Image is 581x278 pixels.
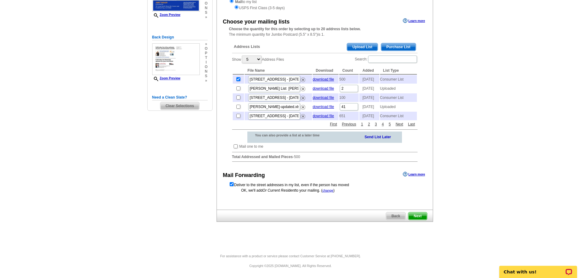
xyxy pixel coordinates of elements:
span: o [205,65,207,69]
span: Next [408,212,427,220]
a: Remove this list [301,76,305,81]
span: Upload List [347,43,377,51]
td: 500 [339,75,359,84]
th: Added [359,67,379,74]
img: delete.png [301,105,305,110]
strong: Total Addressed and Mailed Pieces [232,155,293,159]
td: 100 [339,93,359,102]
a: download file [313,105,334,109]
a: Learn more [403,18,425,23]
div: Mail Forwarding [223,171,265,179]
td: Consumer List [380,75,417,84]
div: - [229,38,421,167]
span: o [205,46,207,51]
label: Search: [355,55,417,63]
img: delete.png [301,114,305,119]
a: Send List Later [364,134,391,140]
td: [DATE] [359,75,379,84]
select: ShowAddress Files [242,56,261,63]
span: » [205,42,207,46]
a: download file [313,86,334,91]
span: 500 [294,155,300,159]
a: Remove this list [301,104,305,108]
img: delete.png [301,87,305,91]
iframe: LiveChat chat widget [495,259,581,278]
h5: Back Design [152,34,208,40]
span: t [205,56,207,60]
a: Next [394,121,405,127]
div: Choose your mailing lists [223,18,290,26]
span: s [205,10,207,15]
a: Remove this list [301,95,305,99]
img: delete.png [301,78,305,82]
strong: Choose the quantity for this order by selecting up to 20 address lists below. [229,27,361,31]
span: Or Current Resident [263,188,295,193]
a: Learn more [403,172,425,177]
a: 5 [387,121,392,127]
a: 2 [366,121,371,127]
span: n [205,69,207,74]
td: [DATE] [359,93,379,102]
td: 651 [339,112,359,120]
th: Download [313,67,339,74]
a: Zoom Preview [152,77,181,80]
td: Mail one to me [239,143,264,150]
span: » [205,78,207,83]
input: Search: [368,56,417,63]
span: Address Lists [234,44,260,49]
img: small-thumb.jpg [152,43,200,75]
a: 1 [360,121,365,127]
span: » [205,15,207,20]
a: Remove this list [301,113,305,117]
span: i [205,60,207,65]
a: Back [386,212,406,220]
div: You can also provide a list at a later time [247,132,335,139]
a: 4 [380,121,386,127]
a: download file [313,114,334,118]
td: [DATE] [359,84,379,93]
h5: Need a Clean Slate? [152,95,208,100]
div: USPS First Class (3-5 days) [229,5,421,11]
span: o [205,1,207,6]
span: Purchase List [381,43,416,51]
td: Uploaded [380,103,417,111]
th: File Name [245,67,312,74]
div: The minimum quantity for Jumbo Postcard (5.5" x 8.5")is 1. [217,26,433,37]
td: Uploaded [380,84,417,93]
th: List Type [380,67,417,74]
span: n [205,6,207,10]
div: OK, we'll add to your mailing. ( ) [229,188,421,193]
td: [DATE] [359,103,379,111]
span: Clear Selections [160,102,199,110]
a: First [328,121,339,127]
span: s [205,74,207,78]
td: Consumer List [380,93,417,102]
a: 3 [373,121,378,127]
img: delete.png [301,96,305,100]
label: Show Address Files [232,55,284,64]
a: Last [407,121,417,127]
a: download file [313,77,334,81]
span: p [205,51,207,56]
form: Deliver to the street addresses in my list, even if the person has moved [229,182,421,188]
td: [DATE] [359,112,379,120]
th: Count [339,67,359,74]
a: change [322,189,333,192]
a: Remove this list [301,85,305,90]
a: Zoom Preview [152,13,181,16]
td: Consumer List [380,112,417,120]
a: Previous [340,121,358,127]
a: download file [313,96,334,100]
